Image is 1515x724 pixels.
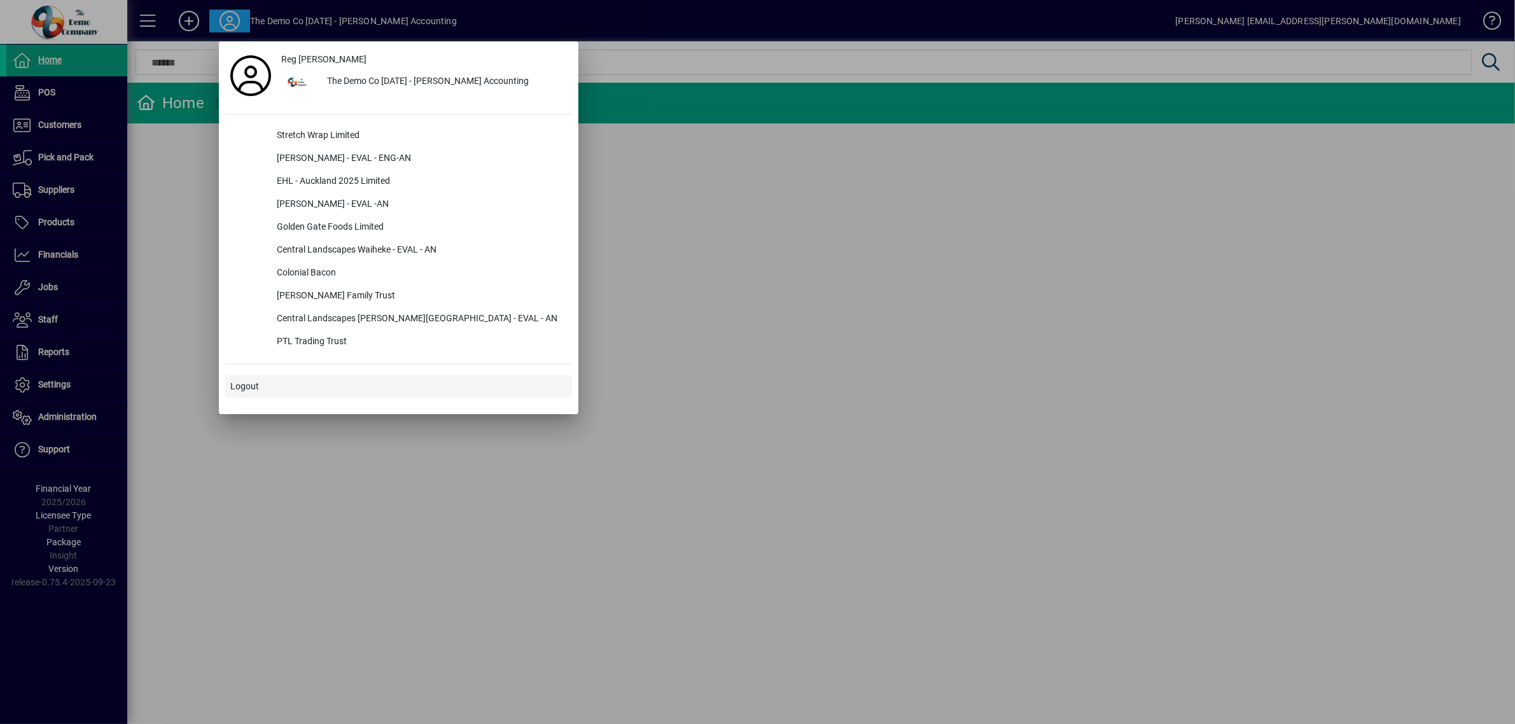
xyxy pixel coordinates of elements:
[225,193,572,216] button: [PERSON_NAME] - EVAL -AN
[267,262,572,285] div: Colonial Bacon
[267,193,572,216] div: [PERSON_NAME] - EVAL -AN
[276,48,572,71] a: Reg [PERSON_NAME]
[225,285,572,308] button: [PERSON_NAME] Family Trust
[225,331,572,354] button: PTL Trading Trust
[267,125,572,148] div: Stretch Wrap Limited
[267,148,572,171] div: [PERSON_NAME] - EVAL - ENG-AN
[225,262,572,285] button: Colonial Bacon
[225,125,572,148] button: Stretch Wrap Limited
[225,64,276,87] a: Profile
[317,71,572,94] div: The Demo Co [DATE] - [PERSON_NAME] Accounting
[267,239,572,262] div: Central Landscapes Waiheke - EVAL - AN
[267,308,572,331] div: Central Landscapes [PERSON_NAME][GEOGRAPHIC_DATA] - EVAL - AN
[225,216,572,239] button: Golden Gate Foods Limited
[225,239,572,262] button: Central Landscapes Waiheke - EVAL - AN
[267,171,572,193] div: EHL - Auckland 2025 Limited
[281,53,367,66] span: Reg [PERSON_NAME]
[276,71,572,94] button: The Demo Co [DATE] - [PERSON_NAME] Accounting
[267,331,572,354] div: PTL Trading Trust
[225,171,572,193] button: EHL - Auckland 2025 Limited
[225,148,572,171] button: [PERSON_NAME] - EVAL - ENG-AN
[267,216,572,239] div: Golden Gate Foods Limited
[225,375,572,398] button: Logout
[225,308,572,331] button: Central Landscapes [PERSON_NAME][GEOGRAPHIC_DATA] - EVAL - AN
[267,285,572,308] div: [PERSON_NAME] Family Trust
[230,380,259,393] span: Logout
